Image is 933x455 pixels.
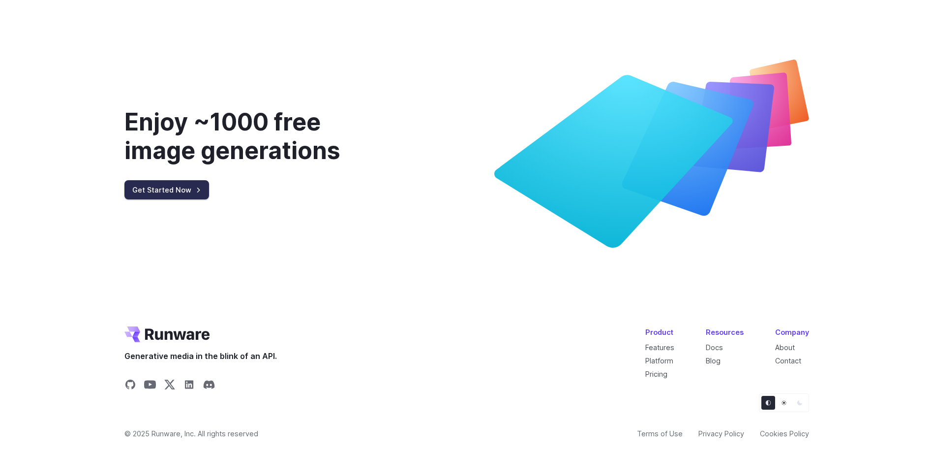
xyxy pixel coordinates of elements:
[124,428,258,439] span: © 2025 Runware, Inc. All rights reserved
[759,393,809,412] ul: Theme selector
[775,326,809,338] div: Company
[645,357,673,365] a: Platform
[761,396,775,410] button: Default
[706,343,723,352] a: Docs
[183,379,195,393] a: Share on LinkedIn
[124,180,209,199] a: Get Started Now
[706,357,721,365] a: Blog
[144,379,156,393] a: Share on YouTube
[775,357,801,365] a: Contact
[775,343,795,352] a: About
[203,379,215,393] a: Share on Discord
[124,108,392,164] div: Enjoy ~1000 free image generations
[645,370,667,378] a: Pricing
[124,350,277,363] span: Generative media in the blink of an API.
[645,326,674,338] div: Product
[698,428,744,439] a: Privacy Policy
[760,428,809,439] a: Cookies Policy
[164,379,176,393] a: Share on X
[637,428,683,439] a: Terms of Use
[777,396,791,410] button: Light
[793,396,807,410] button: Dark
[124,326,210,342] a: Go to /
[124,379,136,393] a: Share on GitHub
[645,343,674,352] a: Features
[706,326,744,338] div: Resources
